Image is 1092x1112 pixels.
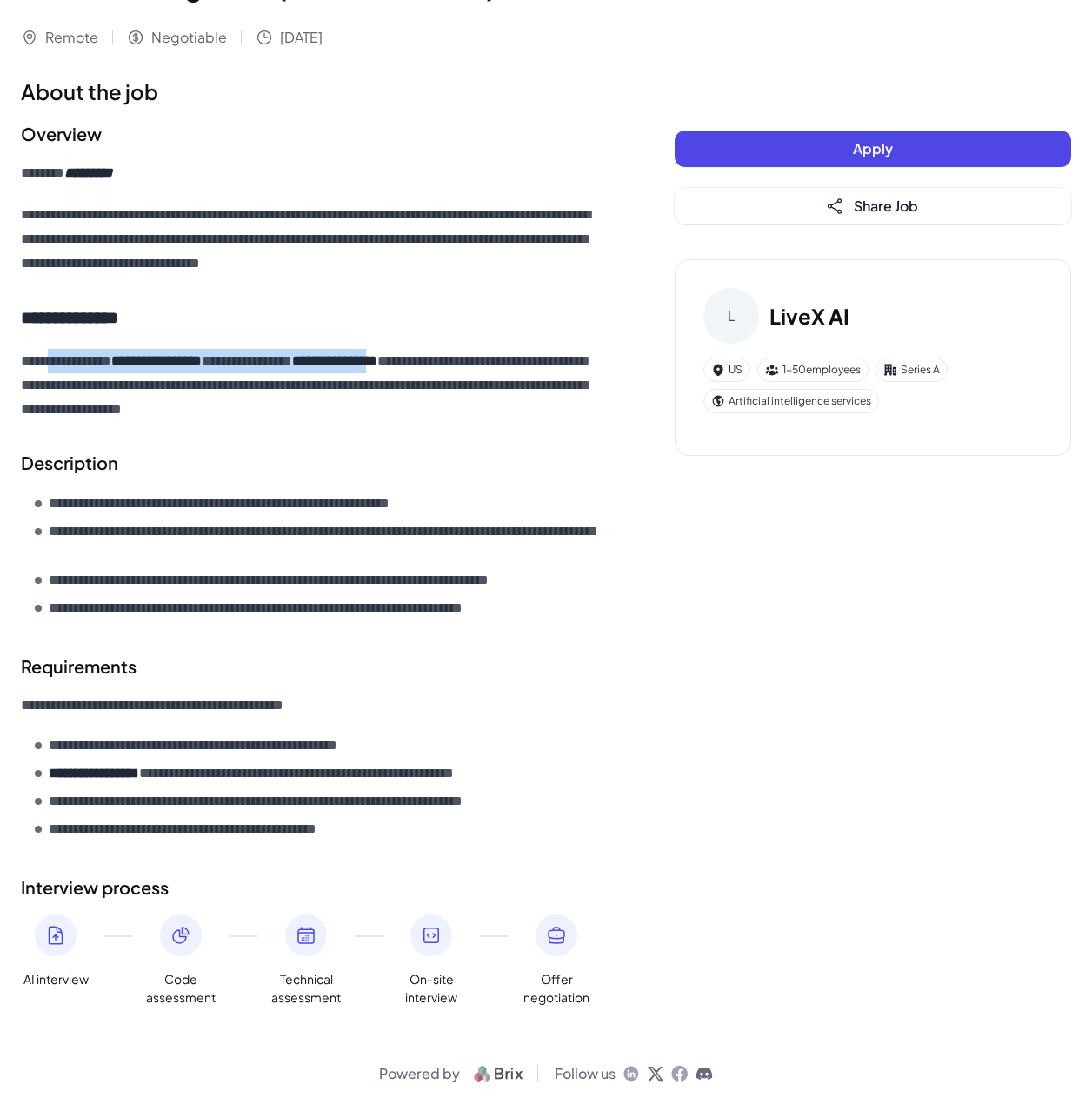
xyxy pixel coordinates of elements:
[21,874,605,901] h2: Interview process
[675,188,1071,224] button: Share Job
[854,197,918,215] span: Share Job
[522,970,591,1007] span: Offer negotiation
[45,27,98,48] span: Remote
[853,139,893,157] span: Apply
[703,358,750,382] div: US
[21,450,605,476] h2: Description
[555,1063,616,1084] span: Follow us
[21,653,605,680] h2: Requirements
[21,121,605,147] h2: Overview
[271,970,341,1007] span: Technical assessment
[280,27,323,48] span: [DATE]
[151,27,227,48] span: Negotiable
[703,288,759,344] div: L
[703,389,879,413] div: Artificial intelligence services
[146,970,216,1007] span: Code assessment
[876,358,948,382] div: Series A
[675,131,1071,167] button: Apply
[379,1063,460,1084] span: Powered by
[769,300,849,332] h3: LiveX AI
[396,970,466,1007] span: On-site interview
[23,970,89,988] span: AI interview
[757,358,869,382] div: 1-50 employees
[467,1063,530,1084] img: logo
[21,76,605,107] h1: About the job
